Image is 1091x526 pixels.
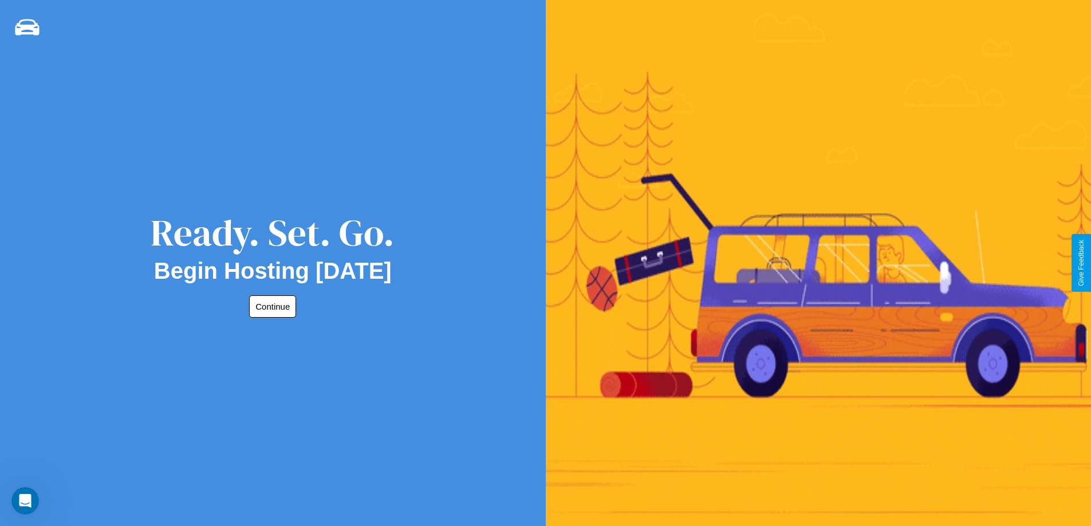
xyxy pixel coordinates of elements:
[11,487,39,515] iframe: Intercom live chat
[249,295,296,318] button: Continue
[154,258,392,284] h2: Begin Hosting [DATE]
[151,207,395,258] div: Ready. Set. Go.
[1077,240,1085,286] div: Give Feedback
